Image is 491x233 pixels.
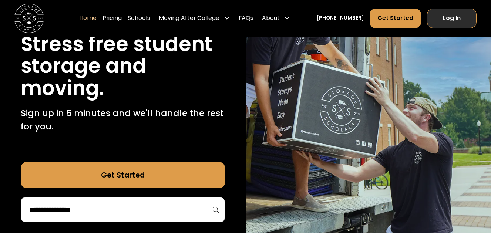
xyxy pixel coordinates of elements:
p: Sign up in 5 minutes and we'll handle the rest for you. [21,107,225,133]
a: Pricing [102,8,122,28]
a: Schools [128,8,150,28]
a: [PHONE_NUMBER] [316,14,364,22]
div: Moving After College [156,8,233,28]
a: Home [79,8,97,28]
h1: Stress free student storage and moving. [21,33,225,99]
img: Storage Scholars main logo [14,4,44,33]
a: FAQs [239,8,253,28]
div: About [262,14,280,23]
a: Log In [427,9,477,28]
a: Get Started [370,9,421,28]
a: Get Started [21,162,225,188]
div: Moving After College [159,14,219,23]
div: About [259,8,293,28]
